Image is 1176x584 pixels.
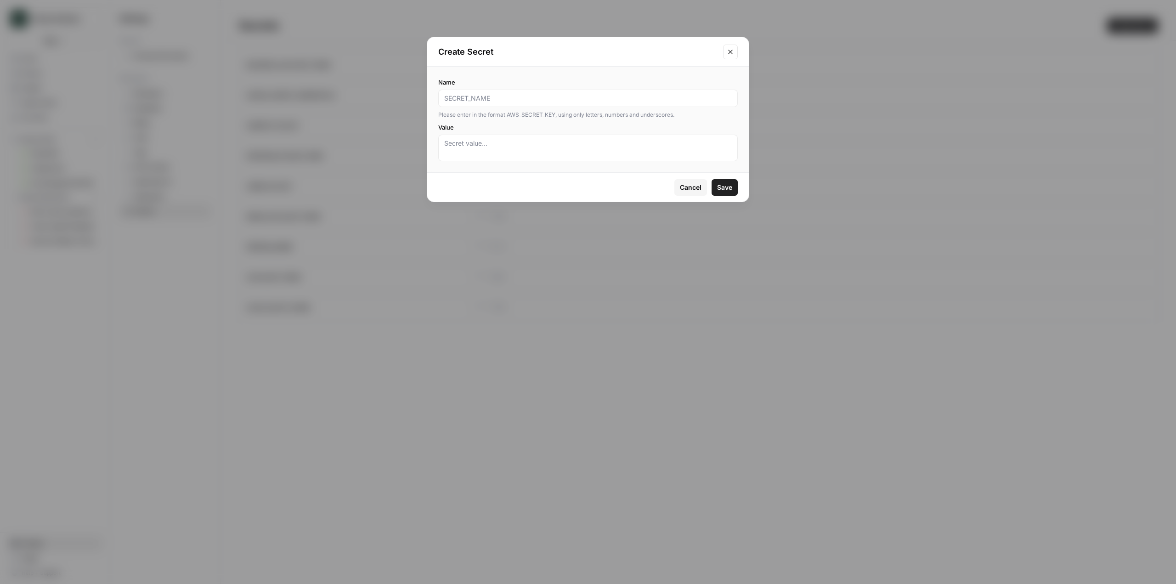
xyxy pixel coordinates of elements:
[444,94,732,103] input: SECRET_NAME
[438,111,738,119] div: Please enter in the format AWS_SECRET_KEY, using only letters, numbers and underscores.
[680,183,701,192] span: Cancel
[712,179,738,196] button: Save
[717,183,732,192] span: Save
[674,179,707,196] button: Cancel
[438,45,718,58] h2: Create Secret
[438,78,738,87] label: Name
[438,123,738,132] label: Value
[723,45,738,59] button: Close modal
